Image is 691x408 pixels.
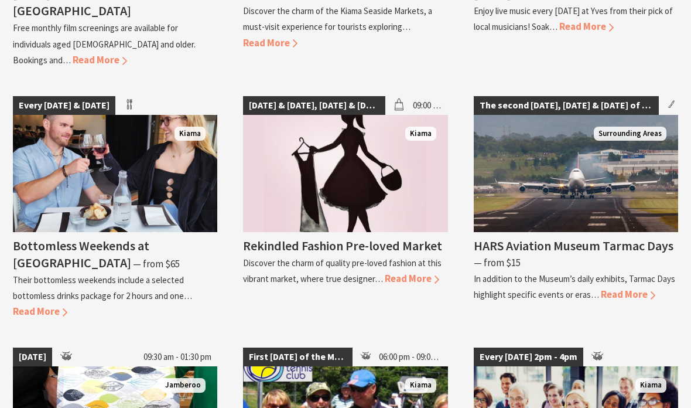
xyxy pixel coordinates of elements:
span: Kiama [175,127,206,141]
a: Every [DATE] & [DATE] Couple dining with wine and grazing board laughing Kiama Bottomless Weekend... [13,96,217,320]
span: Read More [73,53,127,66]
img: Couple dining with wine and grazing board laughing [13,115,217,232]
span: Kiama [405,378,436,393]
h4: HARS Aviation Museum Tarmac Days [474,237,673,254]
span: Read More [13,305,67,318]
span: [DATE] & [DATE], [DATE] & [DATE] [243,96,385,115]
span: Surrounding Areas [594,127,666,141]
p: Discover the charm of quality pre-loved fashion at this vibrant market, where true designer… [243,257,442,284]
p: In addition to the Museum’s daily exhibits, Tarmac Days highlight specific events or eras… [474,273,675,300]
span: Jamberoo [160,378,206,393]
p: Enjoy live music every [DATE] at Yves from their pick of local musicians! Soak… [474,5,673,32]
span: Read More [385,272,439,285]
span: Read More [559,20,614,33]
a: The second [DATE], [DATE] & [DATE] of the month This air craft holds the record for non stop flig... [474,96,678,320]
span: 09:30 am - 01:30 pm [138,348,217,366]
a: [DATE] & [DATE], [DATE] & [DATE] 09:00 am fashion Kiama Rekindled Fashion Pre-loved Market Discov... [243,96,447,320]
span: Kiama [405,127,436,141]
h4: Bottomless Weekends at [GEOGRAPHIC_DATA] [13,237,149,271]
span: Every [DATE] 2pm - 4pm [474,348,583,366]
span: ⁠— from $15 [474,256,521,269]
span: [DATE] [13,348,52,366]
h4: Rekindled Fashion Pre-loved Market [243,237,442,254]
span: 06:00 pm - 09:00 pm [373,348,447,366]
p: Discover the charm of the Kiama Seaside Markets, a must-visit experience for tourists exploring… [243,5,432,32]
span: ⁠— from $65 [133,257,180,270]
span: Every [DATE] & [DATE] [13,96,115,115]
span: Kiama [635,378,666,393]
span: 09:00 am [407,96,448,115]
span: Read More [601,288,655,301]
img: fashion [243,115,447,232]
span: Read More [243,36,297,49]
span: First [DATE] of the Month [243,348,352,366]
span: The second [DATE], [DATE] & [DATE] of the month [474,96,659,115]
img: This air craft holds the record for non stop flight from London to Sydney. Record set in August 198 [474,115,678,232]
p: Free monthly film screenings are available for individuals aged [DEMOGRAPHIC_DATA] and older. Boo... [13,22,196,65]
p: Their bottomless weekends include a selected bottomless drinks package for 2 hours and one… [13,274,192,301]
